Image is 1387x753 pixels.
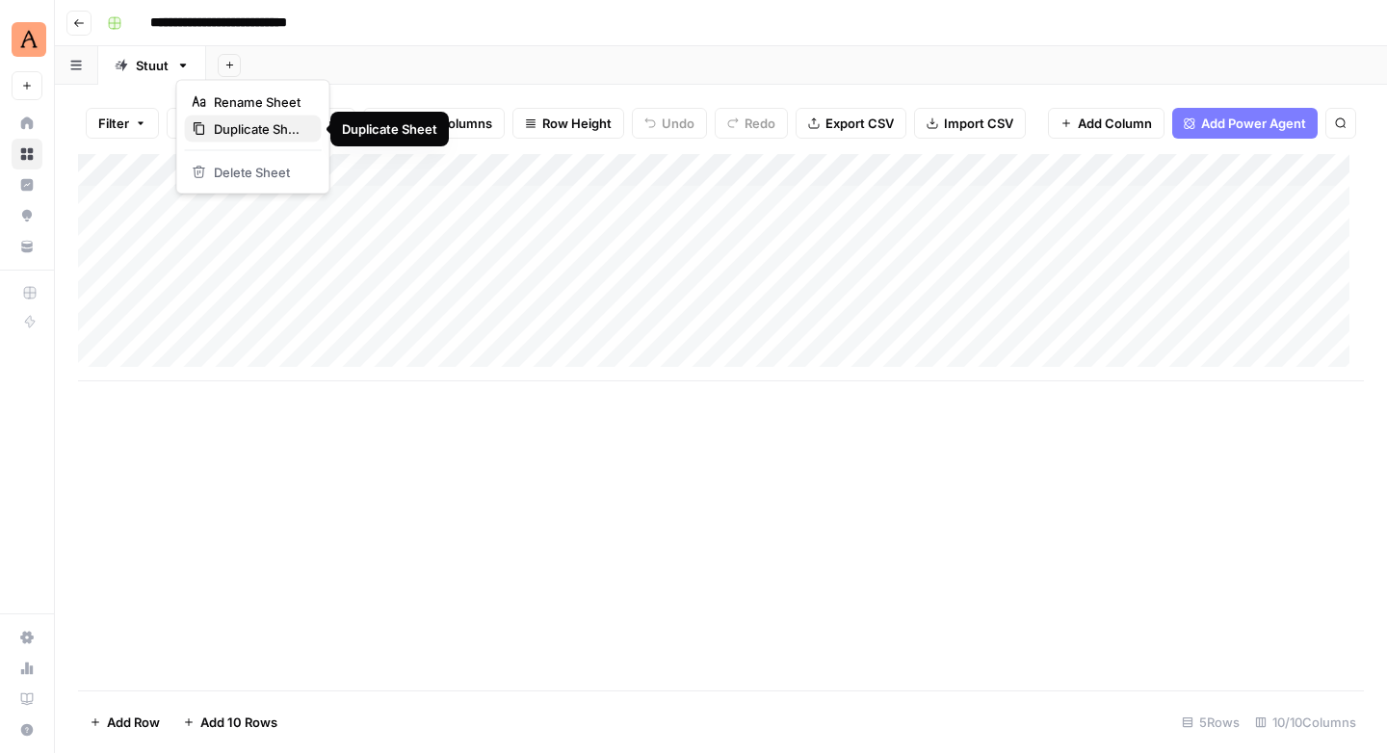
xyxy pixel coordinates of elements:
[914,108,1026,139] button: Import CSV
[78,707,171,738] button: Add Row
[662,114,694,133] span: Undo
[136,56,169,75] div: Stuut
[542,114,612,133] span: Row Height
[214,92,306,112] span: Rename Sheet
[12,714,42,745] button: Help + Support
[12,108,42,139] a: Home
[342,119,437,139] div: Duplicate Sheet
[512,108,624,139] button: Row Height
[86,108,159,139] button: Filter
[12,169,42,200] a: Insights
[944,114,1013,133] span: Import CSV
[796,108,906,139] button: Export CSV
[12,684,42,714] a: Learning Hub
[12,22,46,57] img: Animalz Logo
[825,114,894,133] span: Export CSV
[715,108,788,139] button: Redo
[214,119,306,139] span: Duplicate Sheet
[12,15,42,64] button: Workspace: Animalz
[1172,108,1318,139] button: Add Power Agent
[745,114,775,133] span: Redo
[12,139,42,169] a: Browse
[363,108,505,139] button: Freeze Columns
[1048,108,1165,139] button: Add Column
[1174,707,1247,738] div: 5 Rows
[200,713,277,732] span: Add 10 Rows
[12,653,42,684] a: Usage
[632,108,707,139] button: Undo
[107,713,160,732] span: Add Row
[214,163,306,182] span: Delete Sheet
[98,114,129,133] span: Filter
[98,46,206,85] a: Stuut
[1078,114,1152,133] span: Add Column
[167,108,234,139] button: Sort
[1247,707,1364,738] div: 10/10 Columns
[12,622,42,653] a: Settings
[12,200,42,231] a: Opportunities
[1201,114,1306,133] span: Add Power Agent
[12,231,42,262] a: Your Data
[171,707,289,738] button: Add 10 Rows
